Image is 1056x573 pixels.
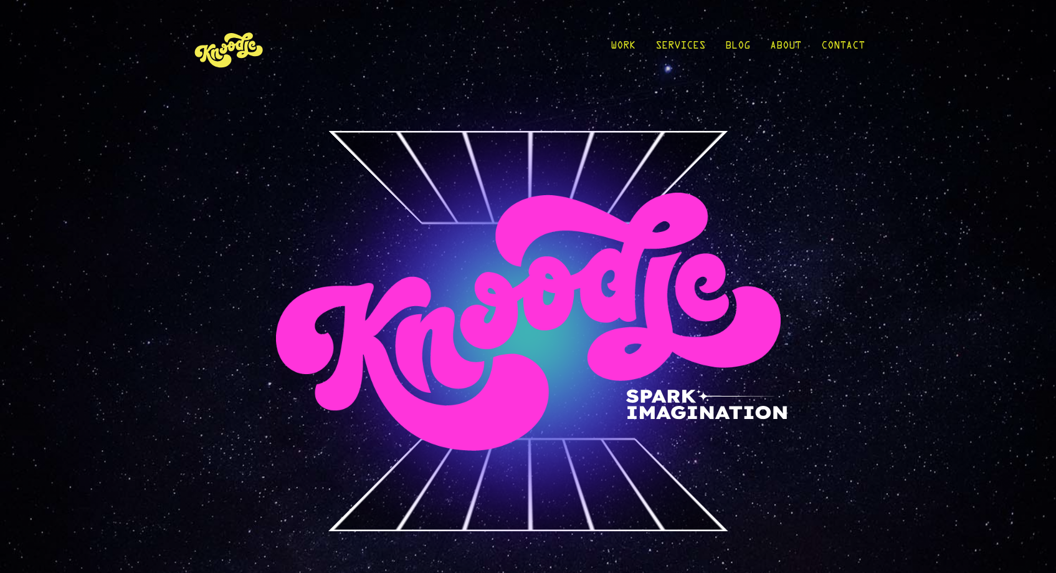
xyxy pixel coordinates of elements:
a: Services [655,20,705,78]
a: About [770,20,801,78]
a: Work [611,20,635,78]
a: Contact [821,20,865,78]
img: KnoLogo(yellow) [192,20,267,78]
a: Blog [725,20,750,78]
